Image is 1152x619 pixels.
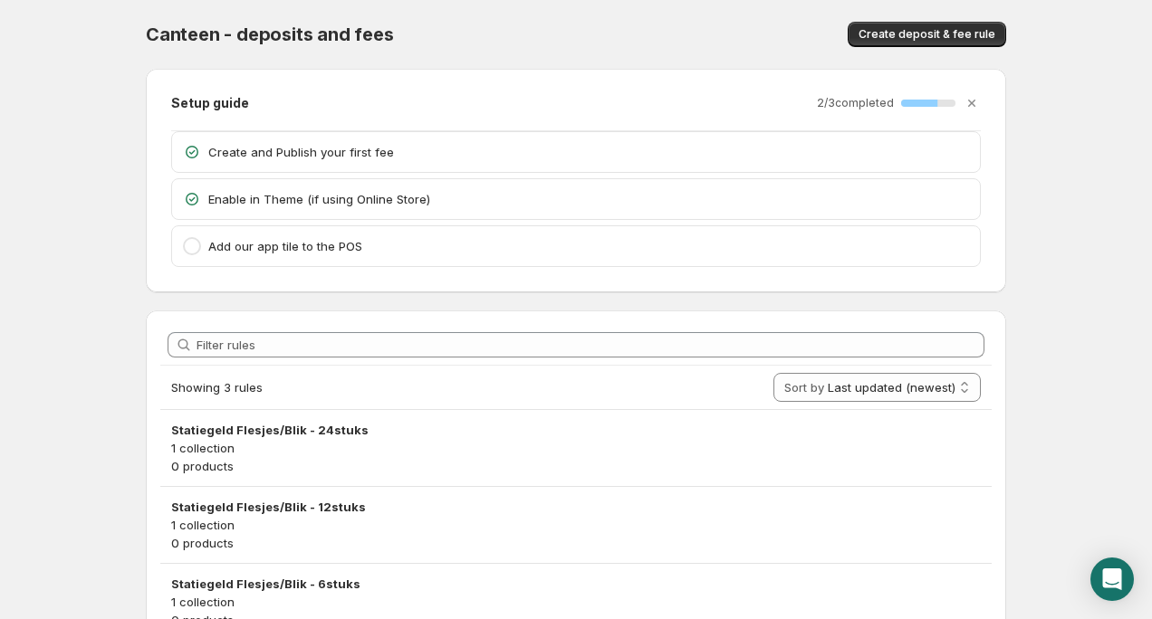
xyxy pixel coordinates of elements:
[146,24,394,45] span: Canteen - deposits and fees
[171,516,981,534] p: 1 collection
[171,94,249,112] h2: Setup guide
[859,27,995,42] span: Create deposit & fee rule
[171,439,981,457] p: 1 collection
[171,421,981,439] h3: Statiegeld Flesjes/Blik - 24stuks
[171,498,981,516] h3: Statiegeld Flesjes/Blik - 12stuks
[171,457,981,475] p: 0 products
[208,237,969,255] p: Add our app tile to the POS
[848,22,1006,47] button: Create deposit & fee rule
[208,143,969,161] p: Create and Publish your first fee
[208,190,969,208] p: Enable in Theme (if using Online Store)
[171,593,981,611] p: 1 collection
[171,534,981,552] p: 0 products
[171,575,981,593] h3: Statiegeld Flesjes/Blik - 6stuks
[171,380,263,395] span: Showing 3 rules
[1090,557,1134,601] div: Open Intercom Messenger
[817,96,894,110] p: 2 / 3 completed
[959,90,984,116] button: Dismiss setup guide
[197,332,984,357] input: Filter rules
